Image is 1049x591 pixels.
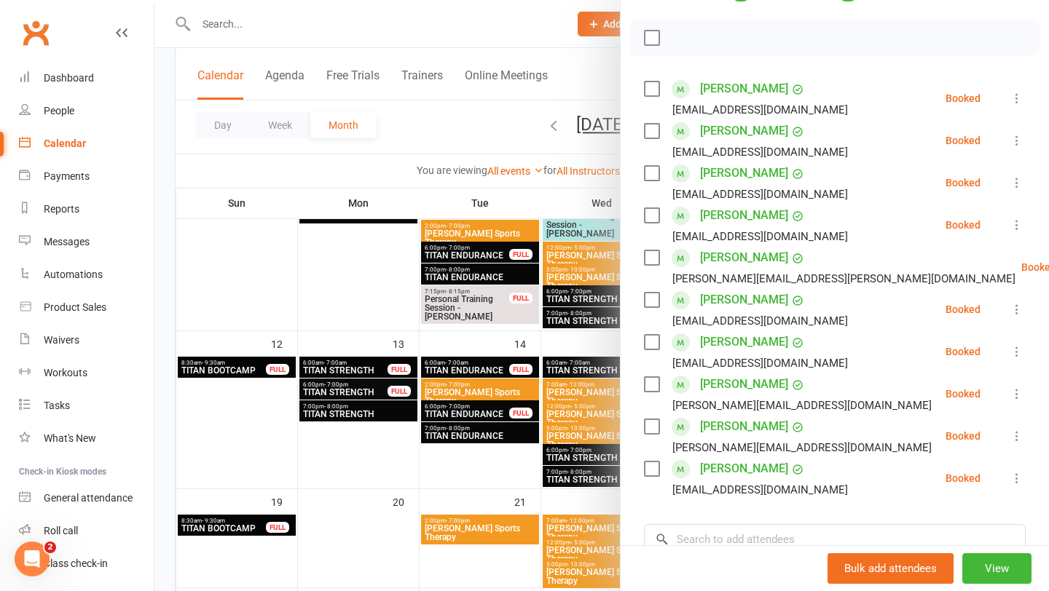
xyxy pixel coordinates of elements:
div: [PERSON_NAME][EMAIL_ADDRESS][DOMAIN_NAME] [672,396,932,415]
div: People [44,105,74,116]
a: [PERSON_NAME] [700,330,788,354]
a: Payments [19,160,154,193]
a: Product Sales [19,291,154,324]
iframe: Intercom live chat [15,542,50,576]
div: [EMAIL_ADDRESS][DOMAIN_NAME] [672,354,848,373]
a: Roll call [19,515,154,547]
div: Dashboard [44,72,94,84]
a: Clubworx [17,15,54,51]
div: [PERSON_NAME][EMAIL_ADDRESS][PERSON_NAME][DOMAIN_NAME] [672,269,1015,288]
div: Booked [946,431,981,441]
a: Messages [19,226,154,258]
div: Tasks [44,400,70,411]
div: [PERSON_NAME][EMAIL_ADDRESS][DOMAIN_NAME] [672,438,932,457]
div: Booked [946,178,981,188]
div: Booked [946,135,981,146]
a: Class kiosk mode [19,547,154,580]
a: [PERSON_NAME] [700,457,788,480]
a: [PERSON_NAME] [700,246,788,269]
a: [PERSON_NAME] [700,373,788,396]
a: General attendance kiosk mode [19,482,154,515]
a: [PERSON_NAME] [700,415,788,438]
a: Tasks [19,389,154,422]
button: Bulk add attendees [828,553,954,584]
a: People [19,95,154,127]
a: [PERSON_NAME] [700,204,788,227]
div: [EMAIL_ADDRESS][DOMAIN_NAME] [672,143,848,162]
a: Calendar [19,127,154,160]
a: Workouts [19,357,154,389]
div: Booked [946,389,981,399]
a: Dashboard [19,62,154,95]
a: Reports [19,193,154,226]
div: Booked [946,346,981,357]
div: Messages [44,236,90,247]
div: Booked [946,473,981,483]
a: [PERSON_NAME] [700,119,788,143]
div: [EMAIL_ADDRESS][DOMAIN_NAME] [672,185,848,204]
div: [EMAIL_ADDRESS][DOMAIN_NAME] [672,480,848,499]
div: General attendance [44,492,133,504]
div: Class check-in [44,558,108,569]
a: [PERSON_NAME] [700,162,788,185]
div: Workouts [44,367,87,378]
div: Product Sales [44,301,106,313]
div: Automations [44,269,103,280]
a: [PERSON_NAME] [700,288,788,312]
div: [EMAIL_ADDRESS][DOMAIN_NAME] [672,312,848,330]
div: Booked [946,220,981,230]
div: Waivers [44,334,79,346]
div: What's New [44,432,96,444]
div: Reports [44,203,79,215]
input: Search to add attendees [644,524,1026,555]
div: Booked [946,304,981,314]
div: Calendar [44,138,86,149]
div: Payments [44,170,90,182]
div: Booked [946,93,981,103]
button: View [962,553,1032,584]
a: Automations [19,258,154,291]
div: Roll call [44,525,78,536]
a: Waivers [19,324,154,357]
a: [PERSON_NAME] [700,77,788,100]
span: 2 [44,542,56,553]
a: What's New [19,422,154,455]
div: [EMAIL_ADDRESS][DOMAIN_NAME] [672,227,848,246]
div: [EMAIL_ADDRESS][DOMAIN_NAME] [672,100,848,119]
